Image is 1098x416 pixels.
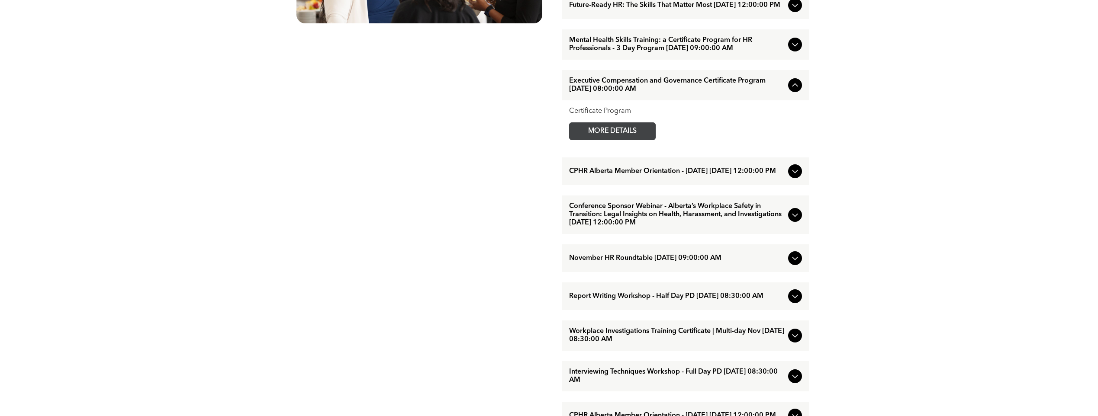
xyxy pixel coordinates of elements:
span: CPHR Alberta Member Orientation - [DATE] [DATE] 12:00:00 PM [569,167,785,176]
span: Future-Ready HR: The Skills That Matter Most [DATE] 12:00:00 PM [569,1,785,10]
span: November HR Roundtable [DATE] 09:00:00 AM [569,254,785,262]
a: MORE DETAILS [569,122,656,140]
span: Report Writing Workshop - Half Day PD [DATE] 08:30:00 AM [569,292,785,301]
span: Conference Sponsor Webinar - Alberta’s Workplace Safety in Transition: Legal Insights on Health, ... [569,202,785,227]
span: Interviewing Techniques Workshop - Full Day PD [DATE] 08:30:00 AM [569,368,785,384]
span: Workplace Investigations Training Certificate | Multi-day Nov [DATE] 08:30:00 AM [569,327,785,344]
span: MORE DETAILS [578,123,647,140]
span: Mental Health Skills Training: a Certificate Program for HR Professionals - 3 Day Program [DATE] ... [569,36,785,53]
div: Certificate Program [569,107,802,115]
span: Executive Compensation and Governance Certificate Program [DATE] 08:00:00 AM [569,77,785,93]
